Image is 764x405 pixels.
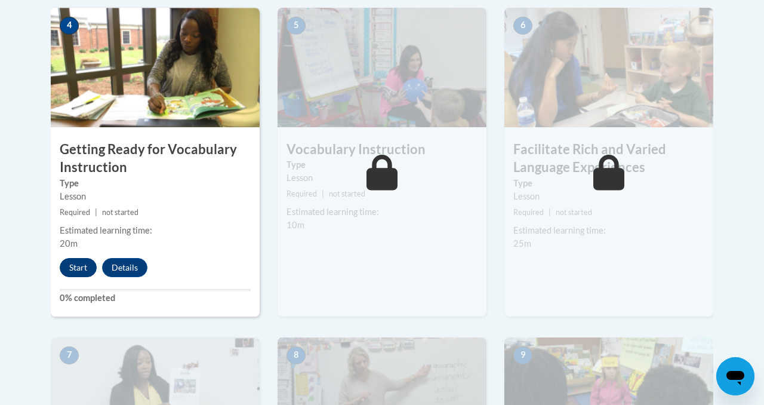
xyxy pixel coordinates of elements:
[513,190,704,203] div: Lesson
[51,140,260,177] h3: Getting Ready for Vocabulary Instruction
[51,8,260,127] img: Course Image
[286,346,306,364] span: 8
[60,177,251,190] label: Type
[513,208,544,217] span: Required
[504,140,713,177] h3: Facilitate Rich and Varied Language Experiences
[286,158,478,171] label: Type
[95,208,97,217] span: |
[716,357,754,395] iframe: 启动消息传送窗口的按钮
[504,8,713,127] img: Course Image
[549,208,551,217] span: |
[102,208,138,217] span: not started
[102,258,147,277] button: Details
[286,205,478,219] div: Estimated learning time:
[60,346,79,364] span: 7
[286,189,317,198] span: Required
[513,224,704,237] div: Estimated learning time:
[286,17,306,35] span: 5
[513,177,704,190] label: Type
[329,189,365,198] span: not started
[322,189,324,198] span: |
[60,238,78,248] span: 20m
[60,208,90,217] span: Required
[286,220,304,230] span: 10m
[286,171,478,185] div: Lesson
[60,17,79,35] span: 4
[556,208,592,217] span: not started
[60,224,251,237] div: Estimated learning time:
[513,238,531,248] span: 25m
[278,8,486,127] img: Course Image
[60,292,251,305] label: 0% completed
[60,258,97,277] button: Start
[513,346,532,364] span: 9
[513,17,532,35] span: 6
[278,140,486,159] h3: Vocabulary Instruction
[60,190,251,203] div: Lesson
